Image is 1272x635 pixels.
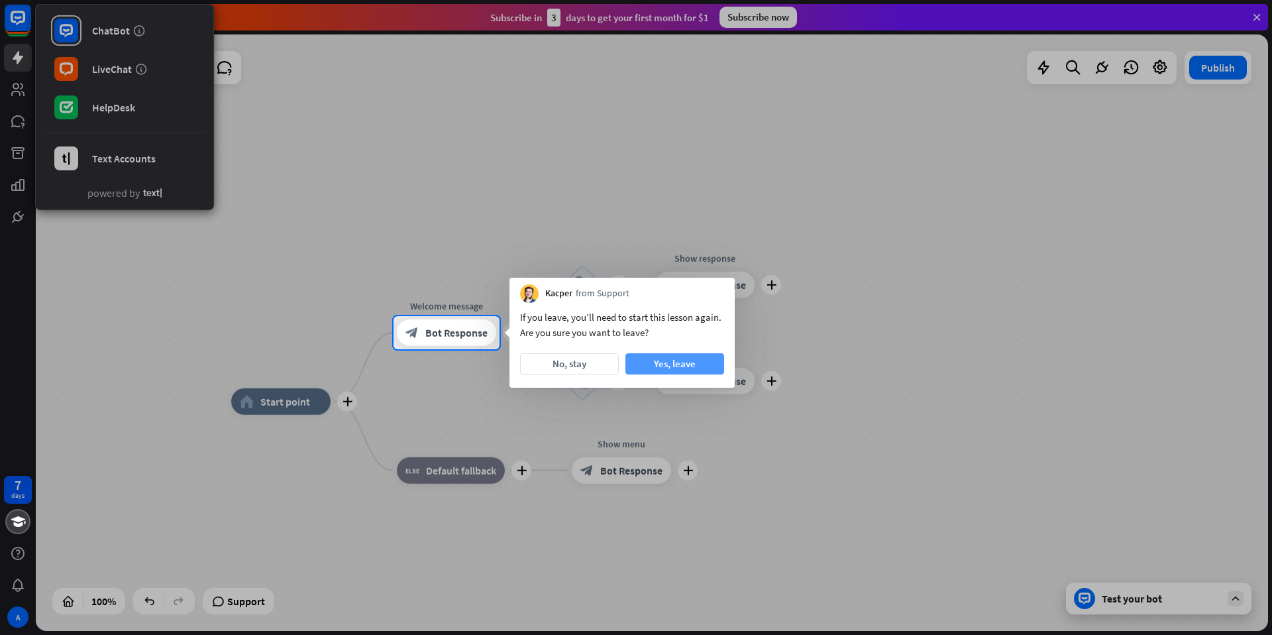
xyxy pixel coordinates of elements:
button: Yes, leave [625,353,724,375]
button: Open LiveChat chat widget [11,5,50,45]
span: Bot Response [425,326,488,339]
div: If you leave, you’ll need to start this lesson again. Are you sure you want to leave? [520,310,724,340]
i: block_bot_response [405,326,419,339]
span: Kacper [545,287,572,300]
span: from Support [576,287,629,300]
button: No, stay [520,353,619,375]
